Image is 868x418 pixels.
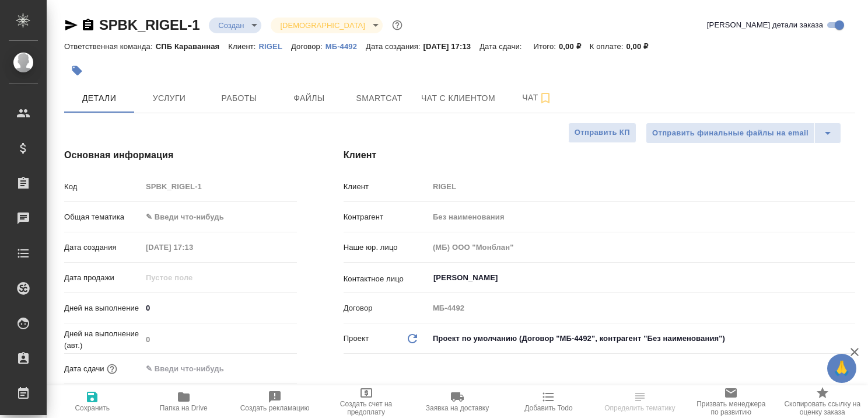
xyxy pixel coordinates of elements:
span: Детали [71,91,127,106]
p: 0,00 ₽ [626,42,657,51]
input: Пустое поле [142,331,297,348]
p: Контактное лицо [344,273,429,285]
input: Пустое поле [429,239,855,256]
input: Пустое поле [142,239,244,256]
div: ✎ Введи что-нибудь [142,207,297,227]
div: Создан [209,18,261,33]
button: Призвать менеджера по развитию [685,385,776,418]
span: Заявка на доставку [426,404,489,412]
p: Клиент [344,181,429,193]
span: Smartcat [351,91,407,106]
span: 🙏 [832,356,852,381]
p: 0,00 ₽ [559,42,590,51]
input: Пустое поле [429,178,855,195]
a: МБ-4492 [325,41,366,51]
button: Создать счет на предоплату [320,385,411,418]
span: [PERSON_NAME] детали заказа [707,19,823,31]
button: Если добавить услуги и заполнить их объемом, то дата рассчитается автоматически [104,361,120,377]
button: Open [849,277,851,279]
div: Проект по умолчанию (Договор "МБ-4492", контрагент "Без наименования") [429,329,855,349]
p: Дней на выполнение (авт.) [64,328,142,351]
span: Создать рекламацию [240,404,310,412]
p: Дата продажи [64,272,142,284]
div: ✎ Введи что-нибудь [146,211,283,223]
button: Скопировать ссылку [81,18,95,32]
p: Контрагент [344,211,429,223]
button: Определить тематику [594,385,685,418]
button: [DEMOGRAPHIC_DATA] [276,20,368,30]
span: Создать счет на предоплату [327,400,404,416]
h4: Клиент [344,148,855,162]
p: Дата сдачи [64,363,104,375]
button: 🙏 [827,354,856,383]
span: Папка на Drive [160,404,208,412]
svg: Подписаться [538,91,552,105]
p: Дата создания: [366,42,423,51]
p: Итого: [534,42,559,51]
p: Проект [344,333,369,344]
button: Скопировать ссылку для ЯМессенджера [64,18,78,32]
p: Дата сдачи: [480,42,524,51]
p: Дней на выполнение [64,302,142,314]
span: Сохранить [75,404,110,412]
button: Заявка на доставку [412,385,503,418]
button: Добавить Todo [503,385,594,418]
span: Отправить КП [575,126,630,140]
span: Файлы [281,91,337,106]
input: ✎ Введи что-нибудь [142,360,244,377]
button: Добавить тэг [64,58,90,83]
button: Папка на Drive [138,385,229,418]
a: RIGEL [259,41,291,51]
span: Чат [509,90,565,105]
h4: Основная информация [64,148,297,162]
span: Отправить финальные файлы на email [652,127,808,140]
span: Призвать менеджера по развитию [692,400,769,416]
button: Создать рекламацию [229,385,320,418]
input: Пустое поле [429,299,855,316]
p: Дата создания [64,242,142,253]
p: Общая тематика [64,211,142,223]
button: Создан [215,20,247,30]
span: Добавить Todo [524,404,572,412]
span: Работы [211,91,267,106]
button: Скопировать ссылку на оценку заказа [777,385,868,418]
span: Услуги [141,91,197,106]
p: [DATE] 17:13 [423,42,480,51]
input: Пустое поле [429,208,855,225]
button: Отправить КП [568,123,636,143]
input: Пустое поле [142,178,297,195]
p: Договор [344,302,429,314]
input: Пустое поле [142,269,244,286]
a: SPBK_RIGEL-1 [99,17,199,33]
p: СПБ Караванная [156,42,229,51]
span: Скопировать ссылку на оценку заказа [784,400,861,416]
div: split button [646,123,841,144]
button: Доп статусы указывают на важность/срочность заказа [390,18,405,33]
div: Создан [271,18,382,33]
button: Сохранить [47,385,138,418]
button: Отправить финальные файлы на email [646,123,815,144]
span: Определить тематику [604,404,675,412]
p: Договор: [291,42,325,51]
p: RIGEL [259,42,291,51]
p: Код [64,181,142,193]
input: ✎ Введи что-нибудь [142,299,297,316]
p: Клиент: [228,42,258,51]
p: К оплате: [590,42,626,51]
p: Ответственная команда: [64,42,156,51]
span: Чат с клиентом [421,91,495,106]
p: МБ-4492 [325,42,366,51]
p: Наше юр. лицо [344,242,429,253]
